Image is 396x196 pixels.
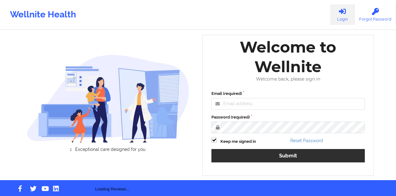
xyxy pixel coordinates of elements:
a: Forgot Password [355,4,396,25]
label: Keep me signed in [220,138,256,145]
label: Password (required) [211,114,365,120]
div: Welcome back, please sign in [207,77,369,82]
div: Welcome to Wellnite [207,37,369,77]
a: Reset Password [290,138,323,143]
label: Email (required) [211,91,365,97]
a: Login [330,4,355,25]
button: Submit [211,149,365,162]
input: Email address [211,98,365,110]
img: wellnite-auth-hero_200.c722682e.png [27,54,190,143]
div: Loading Reviews... [27,162,198,192]
li: Exceptional care designed for you. [32,147,189,152]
